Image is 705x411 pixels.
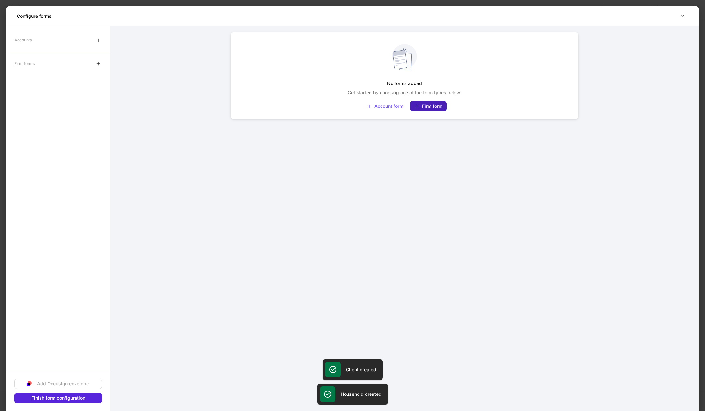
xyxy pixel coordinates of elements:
h5: Configure forms [17,13,52,19]
p: Get started by choosing one of the form types below. [348,89,461,96]
h5: Client created [346,366,376,373]
button: Account form [362,101,407,111]
div: Firm form [414,104,442,109]
h5: No forms added [387,78,422,89]
div: Accounts [14,34,32,46]
button: Finish form configuration [14,393,102,403]
div: Firm forms [14,58,35,69]
div: Account form [367,104,403,109]
div: Finish form configuration [31,396,85,400]
button: Firm form [410,101,447,111]
h5: Household created [341,391,382,397]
